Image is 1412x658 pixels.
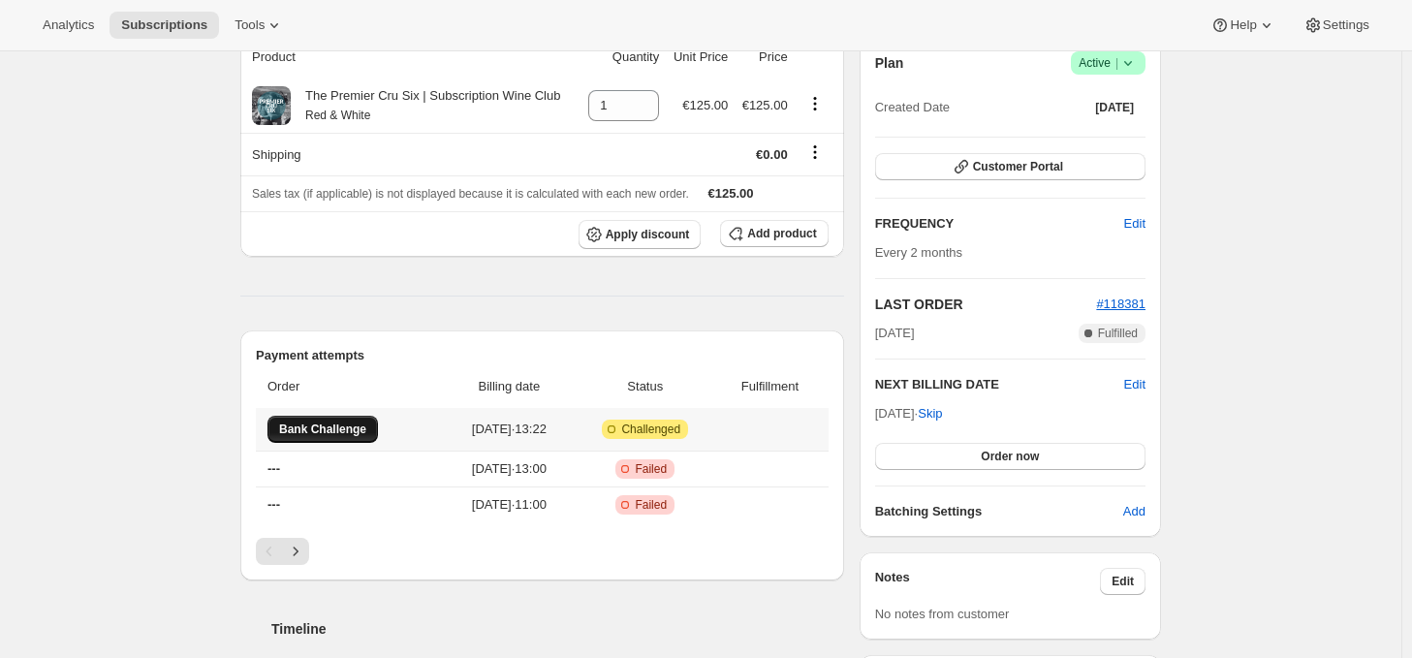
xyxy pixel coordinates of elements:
h2: LAST ORDER [875,295,1097,314]
button: Tools [223,12,296,39]
button: Bank Challenge [267,416,378,443]
span: [DATE] · [875,406,943,421]
span: Created Date [875,98,950,117]
span: [DATE] [1095,100,1134,115]
button: Edit [1100,568,1145,595]
h2: FREQUENCY [875,214,1124,234]
span: Analytics [43,17,94,33]
span: Failed [635,497,667,513]
th: Unit Price [665,36,734,78]
span: Add [1123,502,1145,521]
span: Apply discount [606,227,690,242]
button: Customer Portal [875,153,1145,180]
span: Challenged [621,422,680,437]
button: Add product [720,220,828,247]
span: Help [1230,17,1256,33]
button: Skip [906,398,954,429]
span: [DATE] · 13:22 [451,420,567,439]
h2: NEXT BILLING DATE [875,375,1124,394]
span: Billing date [451,377,567,396]
span: Edit [1124,214,1145,234]
span: Settings [1323,17,1369,33]
th: Order [256,365,445,408]
span: Fulfillment [723,377,816,396]
span: Sales tax (if applicable) is not displayed because it is calculated with each new order. [252,187,689,201]
span: €125.00 [708,186,754,201]
button: Order now [875,443,1145,470]
button: Apply discount [579,220,702,249]
span: | [1115,55,1118,71]
button: Next [282,538,309,565]
th: Price [734,36,793,78]
span: Customer Portal [973,159,1063,174]
span: Failed [635,461,667,477]
h2: Timeline [271,619,844,639]
span: €125.00 [682,98,728,112]
span: Status [579,377,711,396]
span: Active [1079,53,1138,73]
nav: Pagination [256,538,829,565]
span: €125.00 [742,98,788,112]
span: Fulfilled [1098,326,1138,341]
button: Add [1112,496,1157,527]
th: Quantity [580,36,665,78]
span: Add product [747,226,816,241]
span: No notes from customer [875,607,1010,621]
span: [DATE] [875,324,915,343]
span: [DATE] · 11:00 [451,495,567,515]
th: Product [240,36,580,78]
button: Settings [1292,12,1381,39]
a: #118381 [1096,297,1145,311]
button: Edit [1113,208,1157,239]
span: Every 2 months [875,245,962,260]
span: Order now [981,449,1039,464]
span: Bank Challenge [279,422,366,437]
button: Shipping actions [800,141,831,163]
small: Red & White [305,109,370,122]
img: product img [252,86,291,125]
button: Help [1199,12,1287,39]
h6: Batching Settings [875,502,1123,521]
button: #118381 [1096,295,1145,314]
button: Analytics [31,12,106,39]
h2: Payment attempts [256,346,829,365]
span: Subscriptions [121,17,207,33]
span: Tools [235,17,265,33]
button: Edit [1124,375,1145,394]
h2: Plan [875,53,904,73]
span: €0.00 [756,147,788,162]
span: --- [267,461,280,476]
span: [DATE] · 13:00 [451,459,567,479]
span: --- [267,497,280,512]
button: [DATE] [1083,94,1145,121]
span: Skip [918,404,942,423]
div: The Premier Cru Six | Subscription Wine Club [291,86,560,125]
span: Edit [1112,574,1134,589]
h3: Notes [875,568,1101,595]
th: Shipping [240,133,580,175]
button: Product actions [800,93,831,114]
button: Subscriptions [110,12,219,39]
